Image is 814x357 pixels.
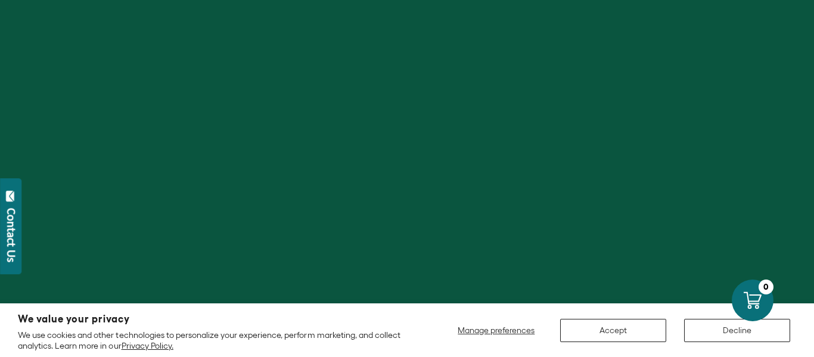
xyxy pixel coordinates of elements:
div: 0 [759,280,773,294]
a: Privacy Policy. [122,341,173,350]
div: Contact Us [5,208,17,262]
button: Manage preferences [451,319,542,342]
span: Manage preferences [458,325,535,335]
button: Accept [560,319,666,342]
p: We use cookies and other technologies to personalize your experience, perform marketing, and coll... [18,330,412,351]
h2: We value your privacy [18,314,412,324]
button: Decline [684,319,790,342]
